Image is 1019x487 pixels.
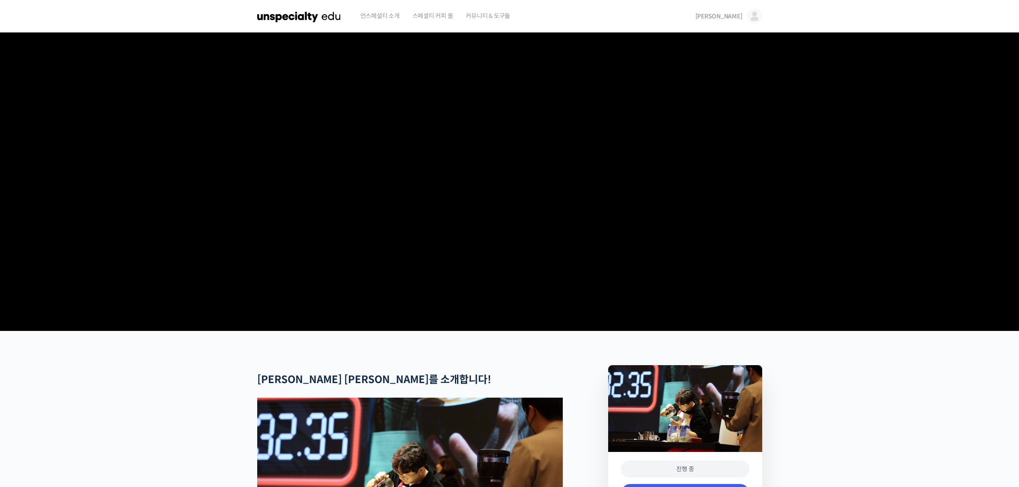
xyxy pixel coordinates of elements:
div: 진행 중 [621,460,749,478]
span: [PERSON_NAME] [695,12,743,20]
h2: [PERSON_NAME] [PERSON_NAME]를 소개합니다! [257,374,563,386]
